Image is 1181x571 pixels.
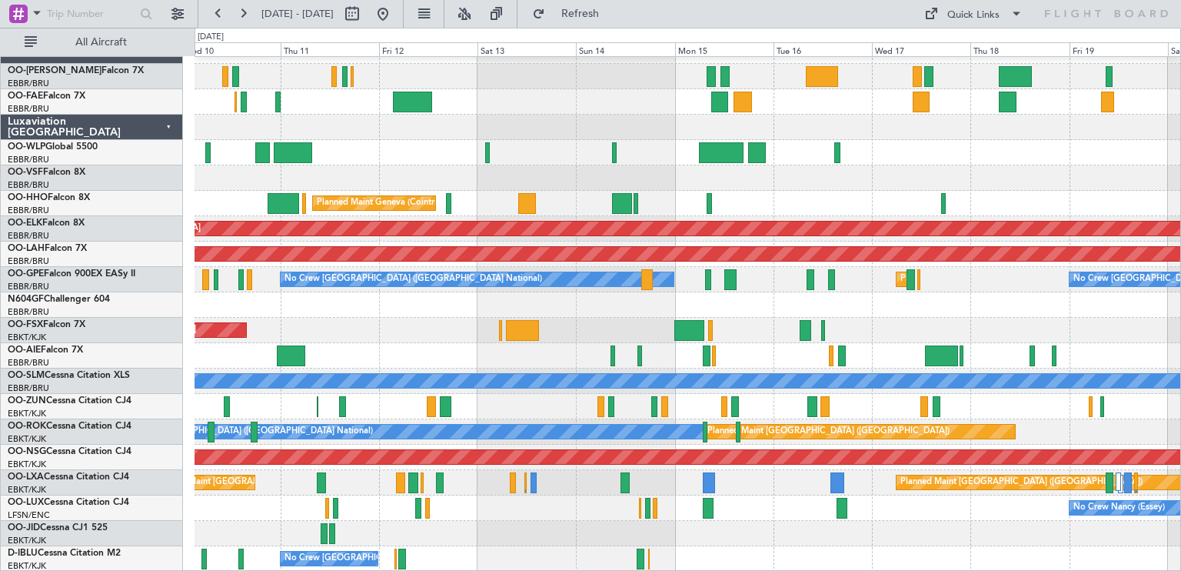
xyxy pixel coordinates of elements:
span: OO-AIE [8,346,41,355]
button: Refresh [525,2,617,26]
div: Planned Maint [GEOGRAPHIC_DATA] ([GEOGRAPHIC_DATA]) [707,420,950,443]
a: OO-AIEFalcon 7X [8,346,83,355]
div: Wed 10 [181,42,280,56]
div: [DATE] [198,31,224,44]
a: EBBR/BRU [8,230,49,242]
span: [DATE] - [DATE] [261,7,334,21]
a: D-IBLUCessna Citation M2 [8,549,121,558]
a: EBBR/BRU [8,179,49,191]
a: OO-WLPGlobal 5500 [8,142,98,152]
a: LFSN/ENC [8,509,50,521]
span: OO-LUX [8,498,44,507]
span: OO-HHO [8,193,48,202]
div: Fri 19 [1070,42,1168,56]
a: EBBR/BRU [8,255,49,267]
a: OO-GPEFalcon 900EX EASy II [8,269,135,279]
span: OO-ROK [8,422,46,431]
input: Trip Number [47,2,135,25]
span: OO-LXA [8,472,44,482]
a: OO-HHOFalcon 8X [8,193,90,202]
a: EBBR/BRU [8,306,49,318]
a: EBKT/KJK [8,484,46,496]
div: Thu 18 [970,42,1069,56]
a: OO-FSXFalcon 7X [8,320,85,329]
div: Sun 14 [576,42,674,56]
button: All Aircraft [17,30,167,55]
a: EBBR/BRU [8,382,49,394]
a: OO-LXACessna Citation CJ4 [8,472,129,482]
a: EBBR/BRU [8,281,49,292]
div: Wed 17 [872,42,970,56]
a: EBBR/BRU [8,78,49,89]
a: EBKT/KJK [8,332,46,343]
div: No Crew Nancy (Essey) [1073,496,1165,519]
span: OO-SLM [8,371,45,380]
a: EBKT/KJK [8,535,46,546]
div: Tue 16 [773,42,872,56]
span: OO-GPE [8,269,44,279]
div: Thu 11 [281,42,379,56]
span: OO-NSG [8,447,46,456]
a: OO-ZUNCessna Citation CJ4 [8,396,131,406]
a: N604GFChallenger 604 [8,295,110,304]
div: A/C Unavailable [GEOGRAPHIC_DATA] ([GEOGRAPHIC_DATA] National) [87,420,373,443]
a: EBBR/BRU [8,205,49,216]
a: EBBR/BRU [8,357,49,369]
a: OO-LAHFalcon 7X [8,244,87,253]
span: Refresh [548,8,613,19]
span: OO-[PERSON_NAME] [8,66,101,75]
div: Planned Maint Geneva (Cointrin) [317,192,444,215]
a: EBBR/BRU [8,154,49,165]
div: Planned Maint [GEOGRAPHIC_DATA] ([GEOGRAPHIC_DATA]) [900,471,1143,494]
div: Quick Links [947,8,1000,23]
span: OO-LAH [8,244,45,253]
span: D-IBLU [8,549,38,558]
span: N604GF [8,295,44,304]
span: All Aircraft [40,37,162,48]
span: OO-ZUN [8,396,46,406]
a: OO-VSFFalcon 8X [8,168,85,177]
span: OO-VSF [8,168,43,177]
a: OO-JIDCessna CJ1 525 [8,523,108,533]
a: EBBR/BRU [8,103,49,115]
a: EBKT/KJK [8,408,46,419]
span: OO-FAE [8,92,43,101]
div: No Crew [GEOGRAPHIC_DATA] ([GEOGRAPHIC_DATA] National) [284,268,542,291]
span: OO-JID [8,523,40,533]
a: OO-FAEFalcon 7X [8,92,85,101]
a: EBKT/KJK [8,433,46,445]
div: Sat 13 [477,42,576,56]
div: Planned Maint [GEOGRAPHIC_DATA] ([GEOGRAPHIC_DATA] National) [900,268,1179,291]
button: Quick Links [917,2,1030,26]
span: OO-FSX [8,320,43,329]
div: Mon 15 [675,42,773,56]
a: OO-LUXCessna Citation CJ4 [8,498,129,507]
div: Fri 12 [379,42,477,56]
a: OO-ELKFalcon 8X [8,219,85,228]
a: OO-[PERSON_NAME]Falcon 7X [8,66,144,75]
a: OO-NSGCessna Citation CJ4 [8,447,131,456]
a: EBKT/KJK [8,459,46,470]
span: OO-ELK [8,219,42,228]
div: No Crew [GEOGRAPHIC_DATA] ([GEOGRAPHIC_DATA] National) [284,547,542,570]
a: OO-ROKCessna Citation CJ4 [8,422,131,431]
span: OO-WLP [8,142,45,152]
a: OO-SLMCessna Citation XLS [8,371,130,380]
